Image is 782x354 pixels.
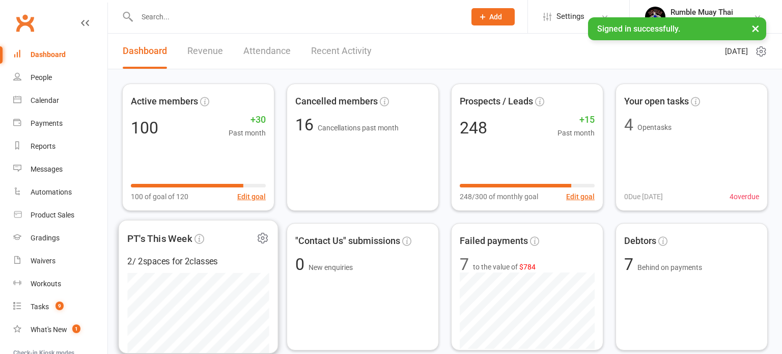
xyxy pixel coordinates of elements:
span: [DATE] [725,45,748,58]
a: Automations [13,181,107,204]
div: Workouts [31,280,61,288]
div: 4 [624,117,633,133]
span: "Contact Us" submissions [295,234,400,249]
div: 7 [460,256,469,273]
button: Add [471,8,515,25]
div: Waivers [31,257,55,265]
span: Past month [557,127,595,139]
a: Dashboard [123,34,167,69]
div: Product Sales [31,211,74,219]
span: 100 of goal of 120 [131,191,188,202]
span: Active members [131,94,198,109]
a: Reports [13,135,107,158]
a: Workouts [13,273,107,295]
span: Cancellations past month [318,124,399,132]
span: Open tasks [637,123,672,131]
div: Rumble Muay Thai [671,8,733,17]
span: 0 [295,255,309,274]
div: Gradings [31,234,60,242]
span: Failed payments [460,234,528,249]
span: Behind on payments [637,263,702,271]
div: Reports [31,142,55,150]
a: Messages [13,158,107,181]
a: Dashboard [13,43,107,66]
span: 16 [295,115,318,134]
span: New enquiries [309,263,353,271]
div: Rumble Muay Thai [671,17,733,26]
span: Settings [556,5,584,28]
a: Attendance [243,34,291,69]
div: Automations [31,188,72,196]
a: People [13,66,107,89]
span: to the value of [473,261,536,273]
span: Debtors [624,234,656,249]
span: 9 [55,302,64,310]
a: Clubworx [12,10,38,36]
div: 2 / 2 spaces for 2 classes [127,255,269,268]
span: +15 [557,113,595,127]
span: Add [489,13,502,21]
div: Messages [31,165,63,173]
span: 0 Due [DATE] [624,191,663,202]
button: Edit goal [566,191,595,202]
span: Your open tasks [624,94,689,109]
span: +30 [229,113,266,127]
span: Signed in successfully. [597,24,680,34]
button: × [746,17,765,39]
span: 1 [72,324,80,333]
span: 7 [624,255,637,274]
span: 248/300 of monthly goal [460,191,538,202]
input: Search... [134,10,458,24]
span: PT's This Week [127,231,192,246]
img: thumb_image1688088946.png [645,7,665,27]
span: Prospects / Leads [460,94,533,109]
div: 248 [460,120,487,136]
span: Past month [229,127,266,139]
a: Recent Activity [311,34,372,69]
div: Payments [31,119,63,127]
div: Calendar [31,96,59,104]
button: Edit goal [237,191,266,202]
span: Cancelled members [295,94,378,109]
a: Revenue [187,34,223,69]
span: 4 overdue [730,191,759,202]
div: 100 [131,120,158,136]
a: Waivers [13,250,107,273]
a: What's New1 [13,318,107,341]
a: Calendar [13,89,107,112]
a: Tasks 9 [13,295,107,318]
a: Product Sales [13,204,107,227]
a: Gradings [13,227,107,250]
div: Tasks [31,303,49,311]
div: What's New [31,325,67,334]
div: People [31,73,52,81]
span: $784 [519,263,536,271]
div: Dashboard [31,50,66,59]
a: Payments [13,112,107,135]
